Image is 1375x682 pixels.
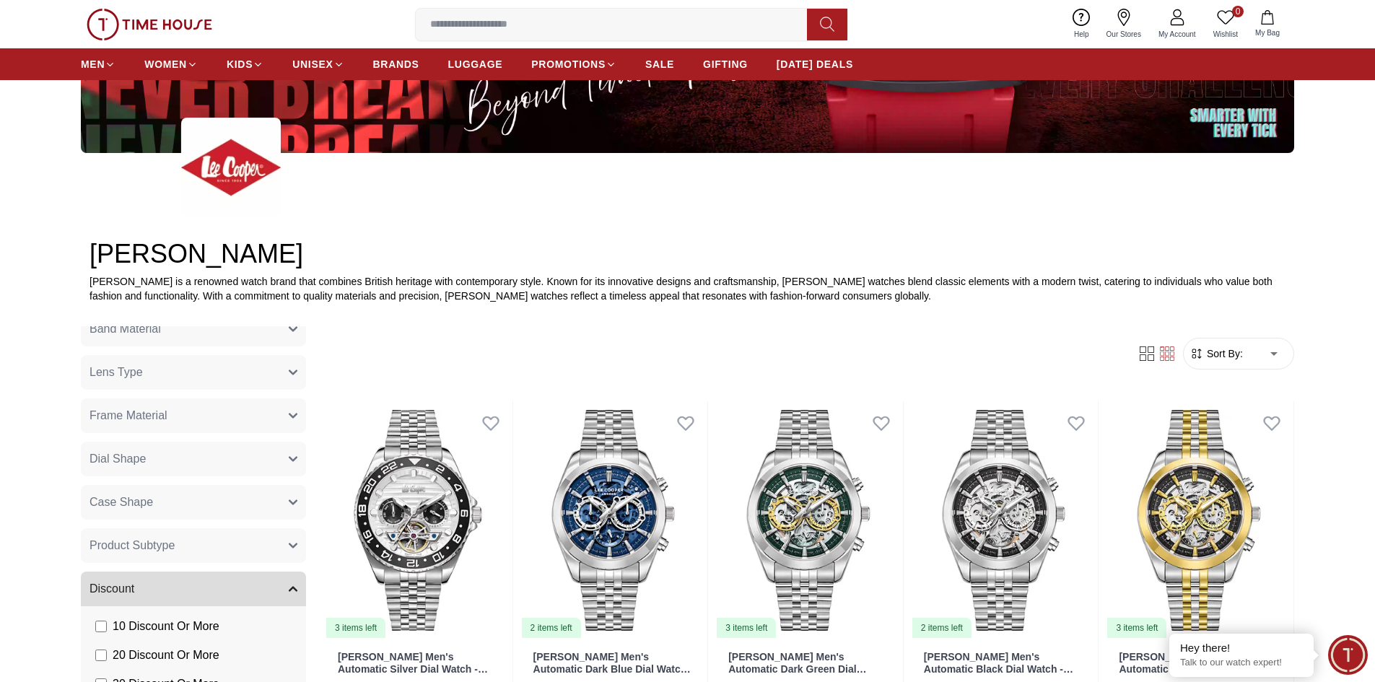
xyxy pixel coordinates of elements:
[909,401,1099,639] a: Lee Cooper Men's Automatic Black Dial Watch - LC08176.3502 items left
[227,51,263,77] a: KIDS
[1190,346,1243,361] button: Sort By:
[81,355,306,390] button: Lens Type
[909,401,1099,639] img: Lee Cooper Men's Automatic Black Dial Watch - LC08176.350
[90,450,146,468] span: Dial Shape
[90,494,153,511] span: Case Shape
[703,57,748,71] span: GIFTING
[519,401,708,639] img: Lee Cooper Men's Automatic Dark Blue Dial Watch - LC08176.390
[1208,29,1244,40] span: Wishlist
[777,51,853,77] a: [DATE] DEALS
[1104,401,1293,639] a: Lee Cooper Men's Automatic Black Dial Watch - LC08176.2503 items left
[1204,346,1243,361] span: Sort By:
[531,51,616,77] a: PROMOTIONS
[1098,6,1150,43] a: Our Stores
[81,57,105,71] span: MEN
[448,57,503,71] span: LUGGAGE
[95,650,107,661] input: 20 Discount Or More
[1205,6,1247,43] a: 0Wishlist
[1065,6,1098,43] a: Help
[227,57,253,71] span: KIDS
[326,618,385,638] div: 3 items left
[714,401,903,639] img: Lee Cooper Men's Automatic Dark Green Dial Watch - LC08176.370
[1328,635,1368,675] div: Chat Widget
[373,51,419,77] a: BRANDS
[90,364,143,381] span: Lens Type
[113,618,219,635] span: 10 Discount Or More
[90,320,161,338] span: Band Material
[90,580,134,598] span: Discount
[519,401,708,639] a: Lee Cooper Men's Automatic Dark Blue Dial Watch - LC08176.3902 items left
[645,57,674,71] span: SALE
[448,51,503,77] a: LUGGAGE
[81,485,306,520] button: Case Shape
[292,57,333,71] span: UNISEX
[95,621,107,632] input: 10 Discount Or More
[181,118,281,217] img: ...
[81,312,306,346] button: Band Material
[703,51,748,77] a: GIFTING
[113,647,219,664] span: 20 Discount Or More
[912,618,972,638] div: 2 items left
[714,401,903,639] a: Lee Cooper Men's Automatic Dark Green Dial Watch - LC08176.3703 items left
[90,240,1285,268] h2: [PERSON_NAME]
[1068,29,1095,40] span: Help
[1232,6,1244,17] span: 0
[717,618,776,638] div: 3 items left
[87,9,212,40] img: ...
[531,57,606,71] span: PROMOTIONS
[90,537,175,554] span: Product Subtype
[81,442,306,476] button: Dial Shape
[81,51,115,77] a: MEN
[373,57,419,71] span: BRANDS
[777,57,853,71] span: [DATE] DEALS
[144,57,187,71] span: WOMEN
[1101,29,1147,40] span: Our Stores
[323,401,512,639] img: Lee Cooper Men's Automatic Silver Dial Watch - LC08192.330
[1104,401,1293,639] img: Lee Cooper Men's Automatic Black Dial Watch - LC08176.250
[323,401,512,639] a: Lee Cooper Men's Automatic Silver Dial Watch - LC08192.3303 items left
[81,572,306,606] button: Discount
[1180,641,1303,655] div: Hey there!
[522,618,581,638] div: 2 items left
[1249,27,1285,38] span: My Bag
[1107,618,1166,638] div: 3 items left
[90,407,167,424] span: Frame Material
[1247,7,1288,41] button: My Bag
[81,528,306,563] button: Product Subtype
[144,51,198,77] a: WOMEN
[90,274,1285,303] p: [PERSON_NAME] is a renowned watch brand that combines British heritage with contemporary style. K...
[1180,657,1303,669] p: Talk to our watch expert!
[81,398,306,433] button: Frame Material
[1153,29,1202,40] span: My Account
[292,51,344,77] a: UNISEX
[645,51,674,77] a: SALE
